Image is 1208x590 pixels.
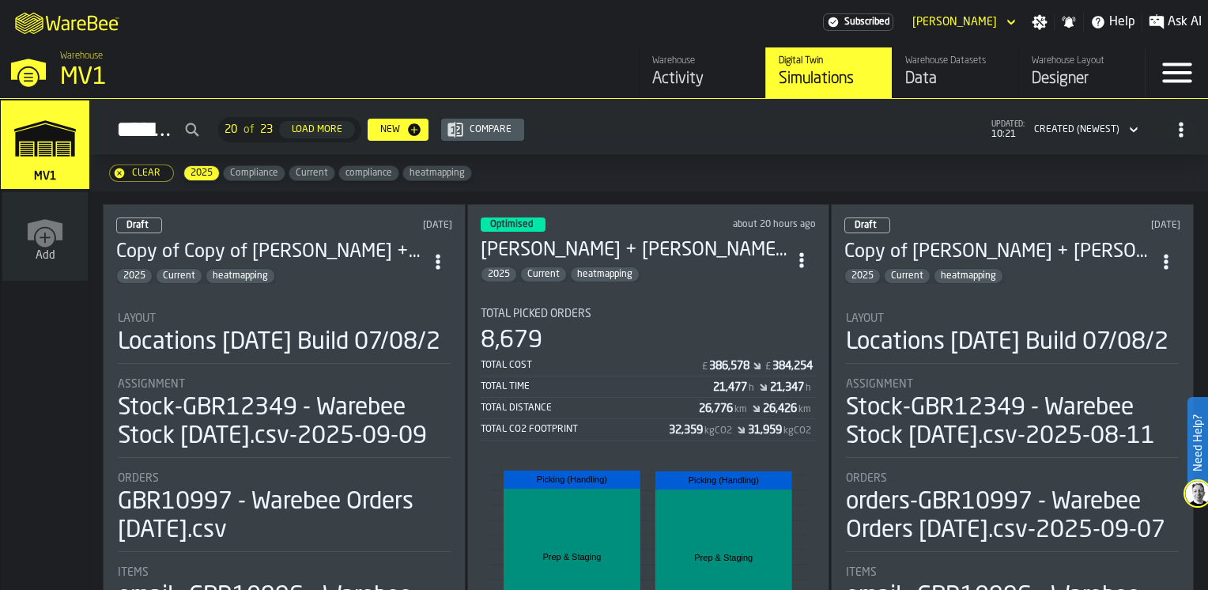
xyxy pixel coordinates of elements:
span: 2025 [845,270,880,282]
div: DropdownMenuValue-Aaron Tamborski Tamborski [912,16,997,28]
div: Clear [126,168,167,179]
span: kgCO2 [783,425,811,437]
div: Copy of Simon + Aaron Tes [844,240,1152,265]
span: heatmapping [403,168,471,179]
div: Stat Value [709,360,749,373]
div: Title [118,312,451,325]
span: Layout [118,312,156,325]
span: of [243,123,254,136]
span: Layout [846,312,884,325]
div: Title [118,378,451,391]
div: status-3 2 [481,217,545,232]
span: 2025 [481,269,516,280]
div: Load More [285,124,349,135]
div: Activity [652,68,753,90]
div: Title [846,378,1179,391]
label: button-toggle-Notifications [1055,14,1083,30]
span: km [734,404,747,415]
div: ButtonLoadMore-Load More-Prev-First-Last [212,117,368,142]
button: button-Compare [441,119,524,141]
span: h [749,383,754,394]
button: button-Load More [279,121,355,138]
span: 10:21 [991,129,1025,140]
div: Title [846,312,1179,325]
div: Title [846,472,1179,485]
label: button-toggle-Ask AI [1142,13,1208,32]
div: Copy of Copy of Gavin + Aaron 09/09/25 [116,240,424,265]
span: Items [118,566,149,579]
span: h [806,383,811,394]
span: Total Picked Orders [481,308,591,320]
div: stat-Orders [118,472,451,552]
a: link-to-/wh/i/3ccf57d1-1e0c-4a81-a3bb-c2011c5f0d50/simulations [1,100,89,192]
span: Items [846,566,877,579]
div: Title [118,472,451,485]
span: Add [36,249,55,262]
div: Title [481,308,817,320]
div: Total Cost [481,360,701,371]
span: Compliance [224,168,285,179]
a: link-to-/wh/i/3ccf57d1-1e0c-4a81-a3bb-c2011c5f0d50/simulations [765,47,892,98]
div: DropdownMenuValue-2 [1034,124,1119,135]
div: Stat Value [770,381,804,394]
span: Assignment [846,378,913,391]
a: link-to-/wh/new [2,192,88,284]
div: Gavin + Aaron 12/09/25 [481,238,788,263]
h3: [PERSON_NAME] + [PERSON_NAME] [DATE] [481,238,788,263]
span: Current [157,270,202,282]
div: Updated: 09/09/2025, 11:54:15 Created: 09/09/2025, 11:06:42 [1037,220,1180,231]
span: Current [885,270,930,282]
span: Current [289,168,334,179]
span: Draft [126,221,149,230]
label: button-toggle-Menu [1146,47,1208,98]
div: Title [118,566,451,579]
a: link-to-/wh/i/3ccf57d1-1e0c-4a81-a3bb-c2011c5f0d50/settings/billing [823,13,893,31]
div: Title [846,566,1179,579]
div: stat-Orders [846,472,1179,552]
span: Warehouse [60,51,103,62]
span: £ [765,361,771,373]
span: 2025 [117,270,152,282]
div: DropdownMenuValue-Aaron Tamborski Tamborski [906,13,1019,32]
div: stat-Layout [118,312,451,364]
label: button-toggle-Settings [1025,14,1054,30]
div: Warehouse Datasets [905,55,1006,66]
div: Stat Value [669,424,703,437]
span: Help [1109,13,1135,32]
div: Stat Value [748,424,782,437]
span: Ask AI [1168,13,1202,32]
label: Need Help? [1189,399,1206,487]
span: kgCO2 [704,425,732,437]
span: 20 [225,123,237,136]
div: Designer [1032,68,1132,90]
button: button-Clear [109,165,174,182]
div: Simulations [779,68,879,90]
span: Current [521,269,566,280]
div: 8,679 [481,327,542,355]
span: km [798,404,811,415]
h3: Copy of Copy of [PERSON_NAME] + [PERSON_NAME] [DATE] [116,240,424,265]
div: Menu Subscription [823,13,893,31]
div: Stat Value [699,403,733,415]
div: orders-GBR10997 - Warebee Orders [DATE].csv-2025-09-07 [846,488,1179,545]
button: button-New [368,119,428,141]
div: Locations [DATE] Build 07/08/2 [118,328,440,357]
span: Optimised [490,220,533,229]
div: Warehouse [652,55,753,66]
div: Stock-GBR12349 - Warebee Stock [DATE].csv-2025-09-09 [118,394,451,451]
a: link-to-/wh/i/3ccf57d1-1e0c-4a81-a3bb-c2011c5f0d50/feed/ [639,47,765,98]
div: status-0 2 [844,217,890,233]
h2: button-Simulations [90,99,1208,155]
span: 23 [260,123,273,136]
div: Compare [463,124,518,135]
div: MV1 [60,63,487,92]
span: 2025 [184,168,219,179]
div: Total Distance [481,403,700,414]
span: heatmapping [571,269,639,280]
